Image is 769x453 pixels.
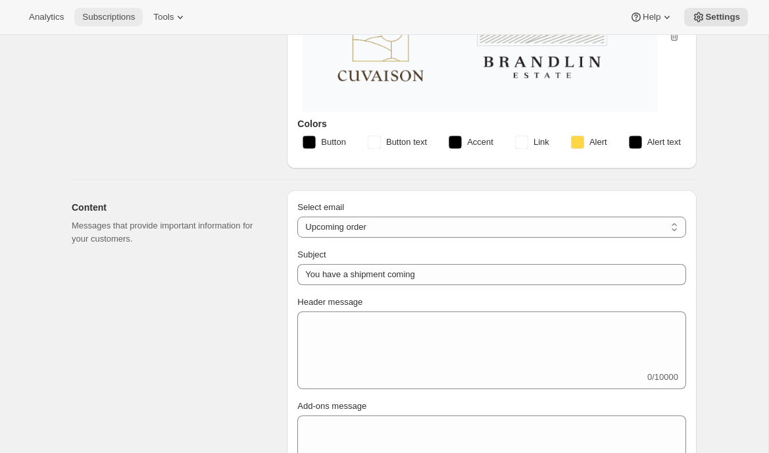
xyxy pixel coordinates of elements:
[297,250,326,259] span: Subject
[295,132,354,153] button: Button
[297,297,362,307] span: Header message
[643,12,660,22] span: Help
[622,8,682,26] button: Help
[21,8,72,26] button: Analytics
[153,12,174,22] span: Tools
[82,12,135,22] span: Subscriptions
[72,219,266,246] p: Messages that provide important information for your customers.
[74,8,143,26] button: Subscriptions
[297,401,366,411] span: Add-ons message
[705,12,740,22] span: Settings
[441,132,501,153] button: Accent
[386,136,427,149] span: Button text
[29,12,64,22] span: Analytics
[321,136,346,149] span: Button
[467,136,493,149] span: Accent
[589,136,607,149] span: Alert
[563,132,615,153] button: Alert
[145,8,195,26] button: Tools
[360,132,435,153] button: Button text
[297,202,344,212] span: Select email
[507,132,557,153] button: Link
[621,132,689,153] button: Alert text
[72,201,266,214] h2: Content
[684,8,748,26] button: Settings
[647,136,681,149] span: Alert text
[533,136,549,149] span: Link
[297,117,686,130] h3: Colors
